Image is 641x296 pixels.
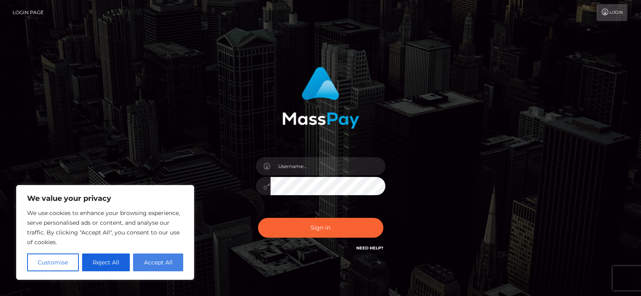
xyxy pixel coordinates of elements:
button: Accept All [133,253,183,271]
div: We value your privacy [16,185,194,280]
button: Reject All [82,253,130,271]
p: We value your privacy [27,194,183,203]
img: MassPay Login [282,67,359,129]
p: We use cookies to enhance your browsing experience, serve personalised ads or content, and analys... [27,208,183,247]
a: Need Help? [356,245,383,251]
button: Sign in [258,218,383,238]
input: Username... [271,157,385,175]
a: Login Page [13,4,44,21]
button: Customise [27,253,79,271]
a: Login [597,4,627,21]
